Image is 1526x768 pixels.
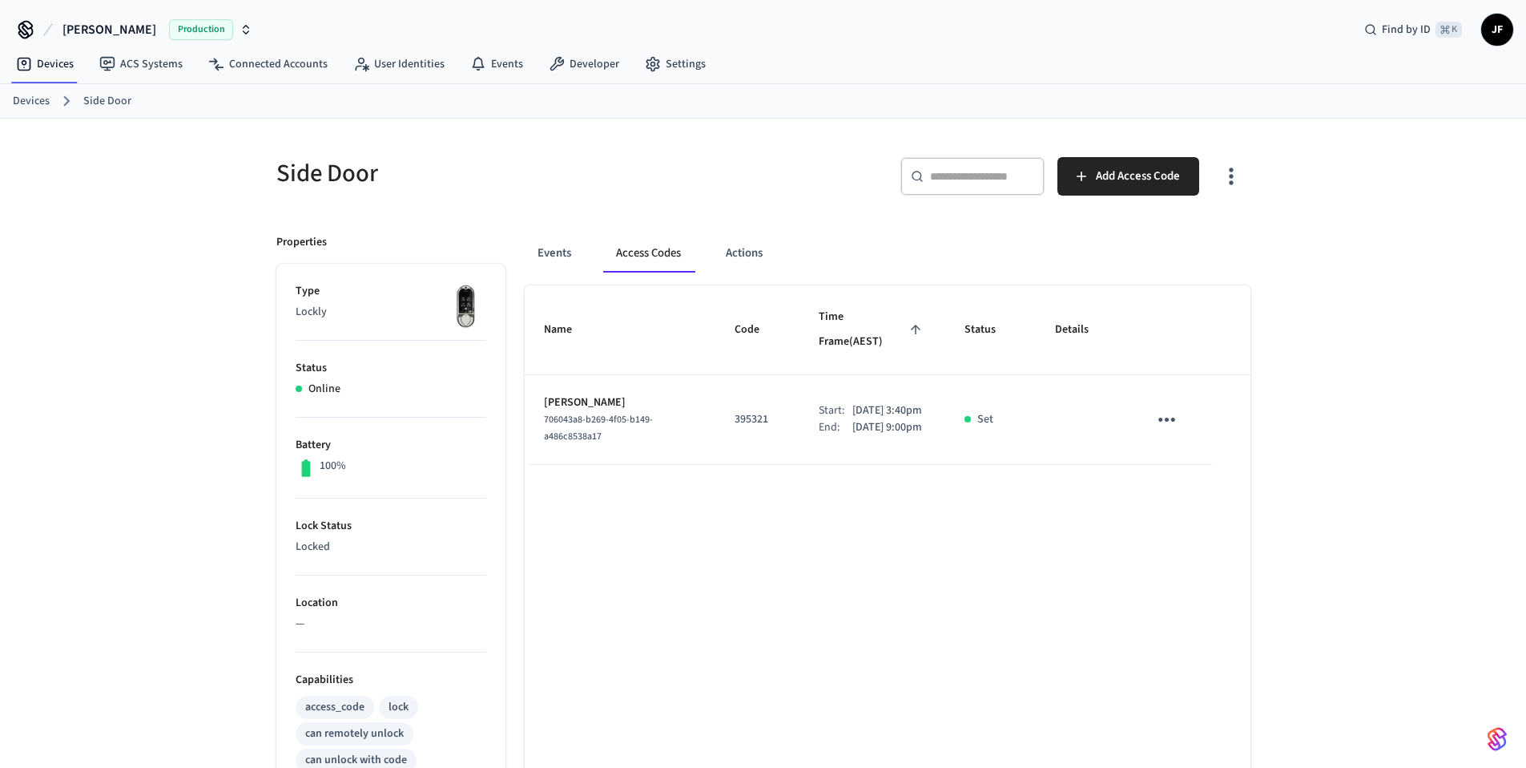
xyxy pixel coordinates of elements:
p: Lock Status [296,518,486,535]
span: Name [544,317,593,342]
span: Find by ID [1382,22,1431,38]
span: Code [735,317,780,342]
div: access_code [305,699,364,716]
span: 706043a8-b269-4f05-b149-a486c8538a17 [544,413,653,443]
span: Add Access Code [1096,166,1180,187]
span: [PERSON_NAME] [62,20,156,39]
p: Type [296,283,486,300]
span: Status [964,317,1017,342]
p: Status [296,360,486,377]
button: JF [1481,14,1513,46]
img: Lockly Vision Lock, Front [446,283,486,331]
div: ant example [525,234,1250,273]
a: Settings [632,50,719,79]
p: Capabilities [296,672,486,689]
p: Locked [296,539,486,556]
h5: Side Door [276,157,754,190]
a: Devices [13,93,50,110]
button: Add Access Code [1057,157,1199,196]
p: Properties [276,234,327,251]
div: Find by ID⌘ K [1351,15,1475,44]
span: Details [1055,317,1109,342]
button: Access Codes [603,234,694,273]
button: Actions [713,234,775,273]
img: SeamLogoGradient.69752ec5.svg [1488,726,1507,752]
p: Lockly [296,304,486,321]
div: lock [389,699,409,716]
a: Developer [536,50,632,79]
p: 395321 [735,411,780,428]
p: — [296,616,486,633]
div: End: [819,419,852,436]
p: 100% [320,458,346,475]
span: JF [1483,15,1512,44]
a: Connected Accounts [195,50,340,79]
span: Time Frame(AEST) [819,305,926,355]
p: Set [977,411,993,428]
p: Location [296,595,486,612]
table: sticky table [525,285,1250,465]
p: [DATE] 3:40pm [852,402,922,419]
a: User Identities [340,50,457,79]
a: Events [457,50,536,79]
a: ACS Systems [87,50,195,79]
button: Events [525,234,584,273]
a: Side Door [83,93,131,110]
div: can remotely unlock [305,726,404,742]
div: Start: [819,402,852,419]
p: [PERSON_NAME] [544,394,696,411]
p: Battery [296,437,486,454]
p: Online [308,381,340,398]
p: [DATE] 9:00pm [852,419,922,436]
a: Devices [3,50,87,79]
span: Production [169,19,233,40]
span: ⌘ K [1435,22,1462,38]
